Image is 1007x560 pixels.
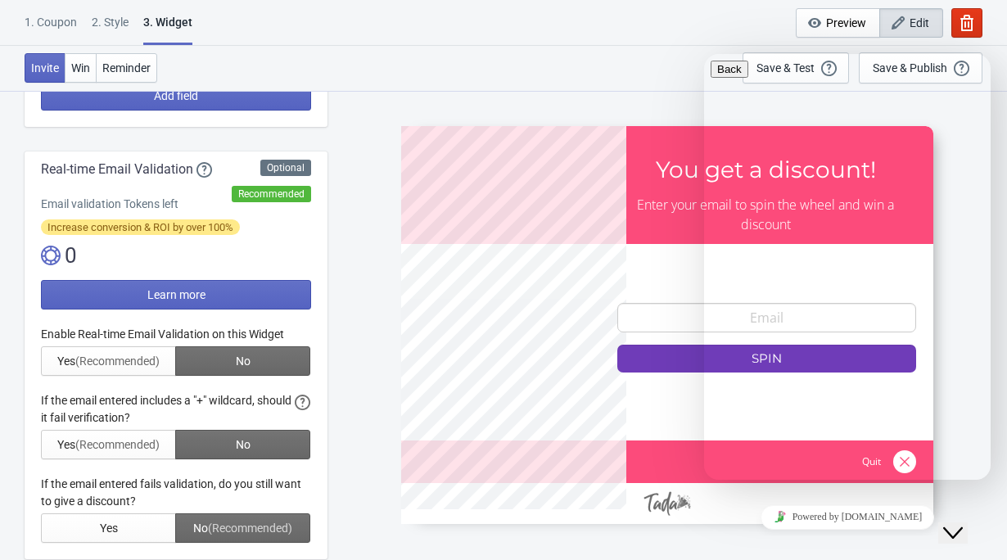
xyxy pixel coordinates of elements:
button: Win [65,53,97,83]
button: Learn more [41,280,311,309]
button: Preview [796,8,880,38]
span: Preview [826,16,866,29]
button: Invite [25,53,65,83]
span: Win [71,61,90,75]
div: Optional [260,160,311,176]
button: Reminder [96,53,157,83]
iframe: chat widget [704,499,991,535]
div: 2 . Style [92,14,129,43]
iframe: chat widget [704,54,991,480]
div: 1. Coupon [25,14,77,43]
span: Real-time Email Validation [41,160,193,179]
button: Add field [41,81,311,111]
div: Email validation Tokens left [41,196,311,212]
iframe: chat widget [938,495,991,544]
div: Recommended [232,186,311,202]
span: Learn more [147,288,205,301]
button: Save & Test [743,52,849,84]
span: Reminder [102,61,151,75]
span: Increase conversion & ROI by over 100% [41,219,240,235]
span: Edit [910,16,929,29]
button: Edit [879,8,943,38]
div: 0 [41,242,311,269]
img: tokens.svg [41,246,61,265]
button: Save & Publish [859,52,982,84]
span: Invite [31,61,59,75]
div: 3. Widget [143,14,192,45]
span: Add field [154,89,198,102]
